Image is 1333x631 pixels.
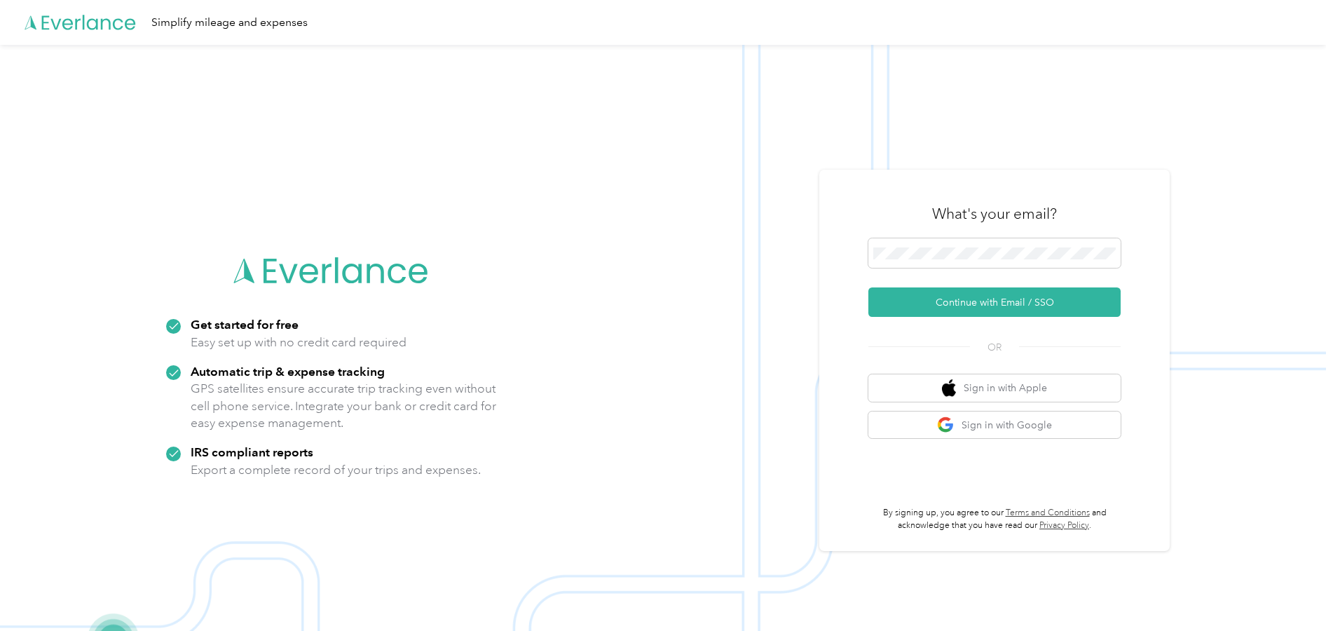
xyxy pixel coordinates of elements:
[1255,552,1333,631] iframe: Everlance-gr Chat Button Frame
[191,364,385,379] strong: Automatic trip & expense tracking
[868,374,1121,402] button: apple logoSign in with Apple
[191,334,406,351] p: Easy set up with no credit card required
[942,379,956,397] img: apple logo
[1006,508,1090,518] a: Terms and Conditions
[1039,520,1089,531] a: Privacy Policy
[191,317,299,332] strong: Get started for free
[191,445,313,459] strong: IRS compliant reports
[868,507,1121,531] p: By signing up, you agree to our and acknowledge that you have read our .
[868,287,1121,317] button: Continue with Email / SSO
[191,461,481,479] p: Export a complete record of your trips and expenses.
[868,412,1121,439] button: google logoSign in with Google
[151,14,308,32] div: Simplify mileage and expenses
[970,340,1019,355] span: OR
[932,204,1057,224] h3: What's your email?
[191,380,497,432] p: GPS satellites ensure accurate trip tracking even without cell phone service. Integrate your bank...
[937,416,955,434] img: google logo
